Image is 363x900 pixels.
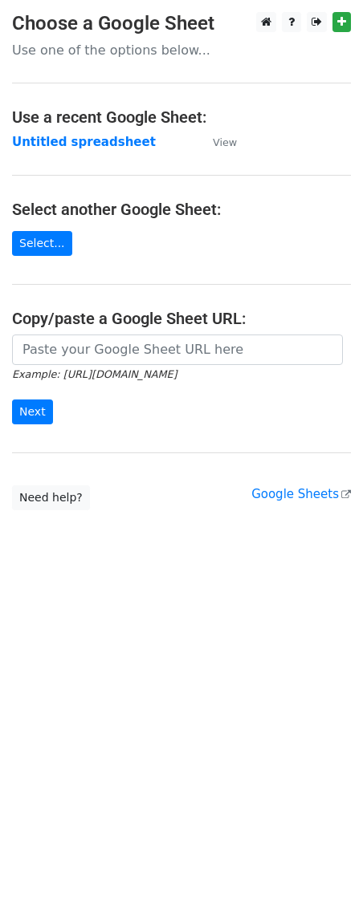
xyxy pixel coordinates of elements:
[12,334,343,365] input: Paste your Google Sheet URL here
[12,42,351,59] p: Use one of the options below...
[12,135,156,149] a: Untitled spreadsheet
[12,200,351,219] h4: Select another Google Sheet:
[12,368,177,380] small: Example: [URL][DOMAIN_NAME]
[12,309,351,328] h4: Copy/paste a Google Sheet URL:
[12,107,351,127] h4: Use a recent Google Sheet:
[12,231,72,256] a: Select...
[197,135,237,149] a: View
[213,136,237,148] small: View
[12,399,53,424] input: Next
[12,485,90,510] a: Need help?
[12,12,351,35] h3: Choose a Google Sheet
[251,487,351,501] a: Google Sheets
